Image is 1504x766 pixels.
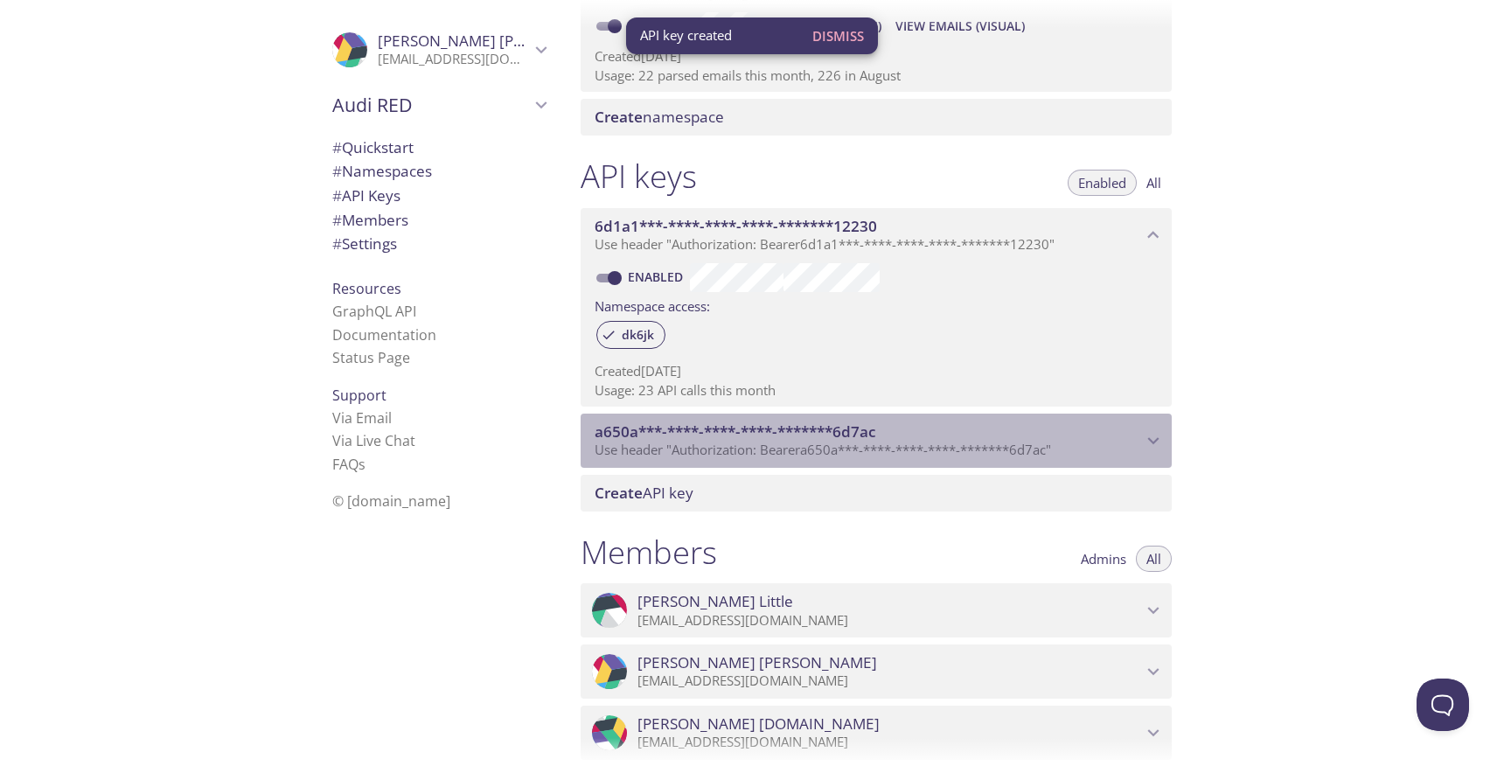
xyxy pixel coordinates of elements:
span: [PERSON_NAME] [DOMAIN_NAME] [637,714,880,734]
div: API Keys [318,184,560,208]
span: # [332,233,342,254]
h1: Members [581,533,717,572]
p: Usage: 23 API calls this month [595,381,1158,400]
span: Namespaces [332,161,432,181]
span: API Keys [332,185,400,205]
span: API key created [640,26,732,45]
span: # [332,137,342,157]
span: [PERSON_NAME] Little [637,592,793,611]
div: Create namespace [581,99,1172,136]
span: # [332,185,342,205]
span: namespace [595,107,724,127]
span: © [DOMAIN_NAME] [332,491,450,511]
button: All [1136,546,1172,572]
div: Corey Little [581,583,1172,637]
div: Lee Newton [318,21,560,79]
a: GraphQL API [332,302,416,321]
div: ChadO Testmail.app [581,706,1172,760]
span: [PERSON_NAME] [PERSON_NAME] [378,31,617,51]
a: Enabled [625,268,690,285]
label: Namespace access: [595,292,710,317]
button: All [1136,170,1172,196]
div: Quickstart [318,136,560,160]
div: Members [318,208,560,233]
p: [EMAIL_ADDRESS][DOMAIN_NAME] [637,672,1142,690]
div: dk6jk [596,321,665,349]
div: Audi RED [318,82,560,128]
span: [PERSON_NAME] [PERSON_NAME] [637,653,877,672]
span: Audi RED [332,93,530,117]
p: [EMAIL_ADDRESS][DOMAIN_NAME] [637,612,1142,630]
span: Settings [332,233,397,254]
button: Enabled [1068,170,1137,196]
div: Team Settings [318,232,560,256]
a: Enabled [625,17,690,34]
span: Create [595,107,643,127]
p: [EMAIL_ADDRESS][DOMAIN_NAME] [637,734,1142,751]
div: Create API Key [581,475,1172,512]
div: Namespaces [318,159,560,184]
div: Lee Newton [581,644,1172,699]
a: Status Page [332,348,410,367]
button: Admins [1070,546,1137,572]
h1: API keys [581,157,697,196]
span: Dismiss [812,24,864,47]
p: Usage: 22 parsed emails this month, 226 in August [595,66,1158,85]
span: Support [332,386,386,405]
span: # [332,210,342,230]
span: Members [332,210,408,230]
span: API key [595,483,693,503]
span: s [359,455,366,474]
a: Documentation [332,325,436,345]
button: Dismiss [805,19,871,52]
span: Create [595,483,643,503]
span: Quickstart [332,137,414,157]
span: # [332,161,342,181]
span: dk6jk [611,327,665,343]
a: Via Live Chat [332,431,415,450]
p: Created [DATE] [595,47,1158,66]
iframe: Help Scout Beacon - Open [1417,679,1469,731]
a: Via Email [332,408,392,428]
a: FAQ [332,455,366,474]
p: Created [DATE] [595,362,1158,380]
p: [EMAIL_ADDRESS][DOMAIN_NAME] [378,51,530,68]
span: Resources [332,279,401,298]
